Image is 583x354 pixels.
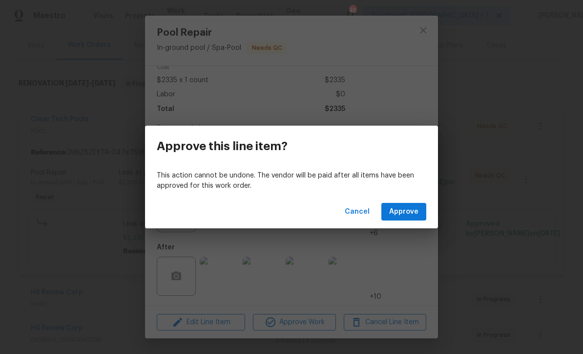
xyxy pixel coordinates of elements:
[157,171,426,191] p: This action cannot be undone. The vendor will be paid after all items have been approved for this...
[381,203,426,221] button: Approve
[345,206,370,218] span: Cancel
[341,203,374,221] button: Cancel
[157,139,288,153] h3: Approve this line item?
[389,206,418,218] span: Approve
